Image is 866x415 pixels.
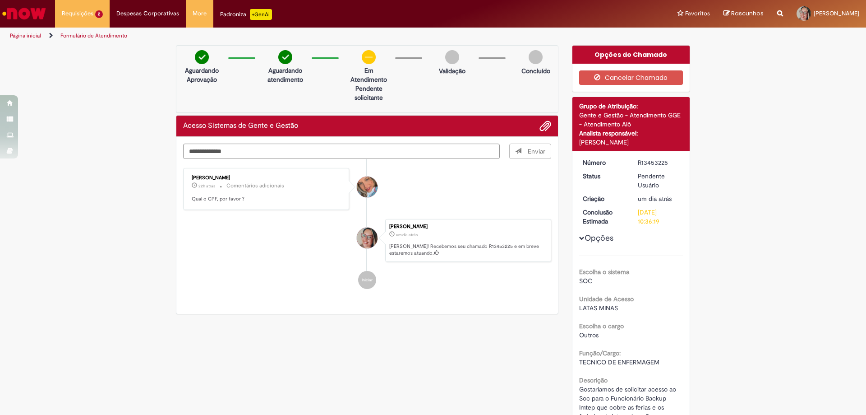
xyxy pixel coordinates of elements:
li: Karine Silva Araujo [183,219,551,262]
ul: Histórico de tíquete [183,159,551,298]
p: Qual o CPF, por favor ? [192,196,342,203]
dt: Criação [576,194,631,203]
b: Descrição [579,376,608,384]
b: Escolha o sistema [579,268,629,276]
ul: Trilhas de página [7,28,571,44]
div: Opções do Chamado [572,46,690,64]
div: [DATE] 10:36:19 [638,208,680,226]
p: Aguardando atendimento [263,66,307,84]
span: 22h atrás [198,183,215,189]
div: 27/08/2025 15:36:16 [638,194,680,203]
span: SOC [579,277,592,285]
p: Aguardando Aprovação [180,66,224,84]
button: Adicionar anexos [539,120,551,132]
div: Jacqueline Andrade Galani [357,177,378,197]
dt: Status [576,172,631,181]
h2: Acesso Sistemas de Gente e Gestão Histórico de tíquete [183,122,298,130]
small: Comentários adicionais [226,182,284,190]
img: circle-minus.png [362,50,376,64]
span: Despesas Corporativas [116,9,179,18]
time: 28/08/2025 09:24:01 [198,183,215,189]
div: Pendente Usuário [638,172,680,190]
b: Unidade de Acesso [579,295,634,303]
span: um dia atrás [396,232,418,238]
button: Cancelar Chamado [579,70,683,85]
a: Página inicial [10,32,41,39]
div: R13453225 [638,158,680,167]
span: Favoritos [685,9,710,18]
p: Pendente solicitante [347,84,391,102]
textarea: Digite sua mensagem aqui... [183,144,500,159]
dt: Conclusão Estimada [576,208,631,226]
span: LATAS MINAS [579,304,618,312]
div: [PERSON_NAME] [579,138,683,147]
img: ServiceNow [1,5,47,23]
a: Formulário de Atendimento [60,32,127,39]
img: check-circle-green.png [278,50,292,64]
span: Outros [579,331,599,339]
p: Em Atendimento [347,66,391,84]
img: img-circle-grey.png [445,50,459,64]
img: check-circle-green.png [195,50,209,64]
div: Gente e Gestão - Atendimento GGE - Atendimento Alô [579,111,683,129]
a: Rascunhos [723,9,764,18]
div: [PERSON_NAME] [192,175,342,181]
span: [PERSON_NAME] [814,9,859,17]
b: Função/Cargo: [579,349,621,357]
time: 27/08/2025 15:36:16 [396,232,418,238]
p: Validação [439,66,465,75]
span: More [193,9,207,18]
span: um dia atrás [638,195,672,203]
div: Karine Silva Araujo [357,228,378,248]
img: img-circle-grey.png [529,50,543,64]
div: Analista responsável: [579,129,683,138]
div: Padroniza [220,9,272,20]
div: Grupo de Atribuição: [579,102,683,111]
dt: Número [576,158,631,167]
span: TECNICO DE ENFERMAGEM [579,358,659,366]
time: 27/08/2025 15:36:16 [638,195,672,203]
div: [PERSON_NAME] [389,224,546,229]
p: Concluído [521,66,550,75]
span: 2 [95,10,103,18]
span: Requisições [62,9,93,18]
p: [PERSON_NAME]! Recebemos seu chamado R13453225 e em breve estaremos atuando. [389,243,546,257]
span: Rascunhos [731,9,764,18]
b: Escolha o cargo [579,322,624,330]
p: +GenAi [250,9,272,20]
